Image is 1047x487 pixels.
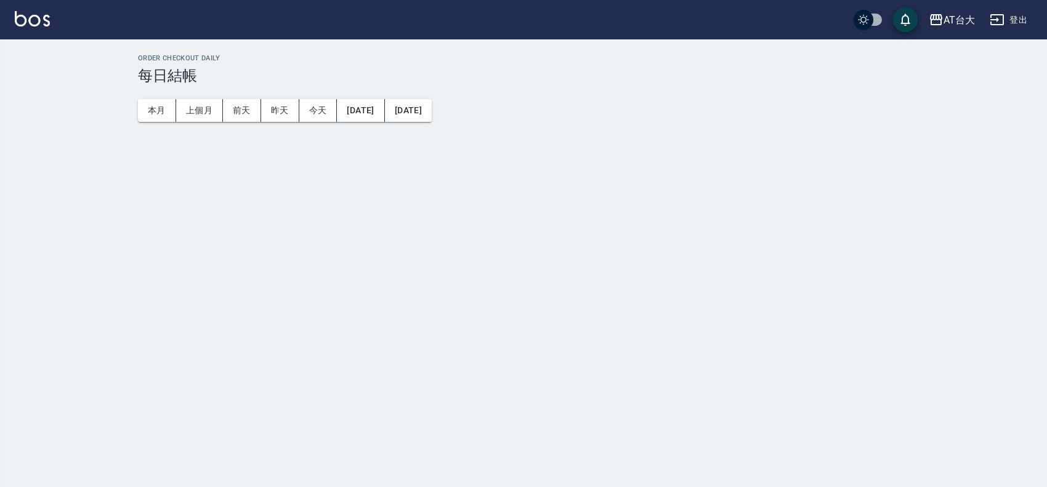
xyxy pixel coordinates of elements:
button: save [893,7,918,32]
h2: Order checkout daily [138,54,1032,62]
div: AT台大 [944,12,975,28]
button: [DATE] [337,99,384,122]
button: [DATE] [385,99,432,122]
button: 上個月 [176,99,223,122]
img: Logo [15,11,50,26]
button: 昨天 [261,99,299,122]
h3: 每日結帳 [138,67,1032,84]
button: AT台大 [924,7,980,33]
button: 本月 [138,99,176,122]
button: 前天 [223,99,261,122]
button: 登出 [985,9,1032,31]
button: 今天 [299,99,338,122]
